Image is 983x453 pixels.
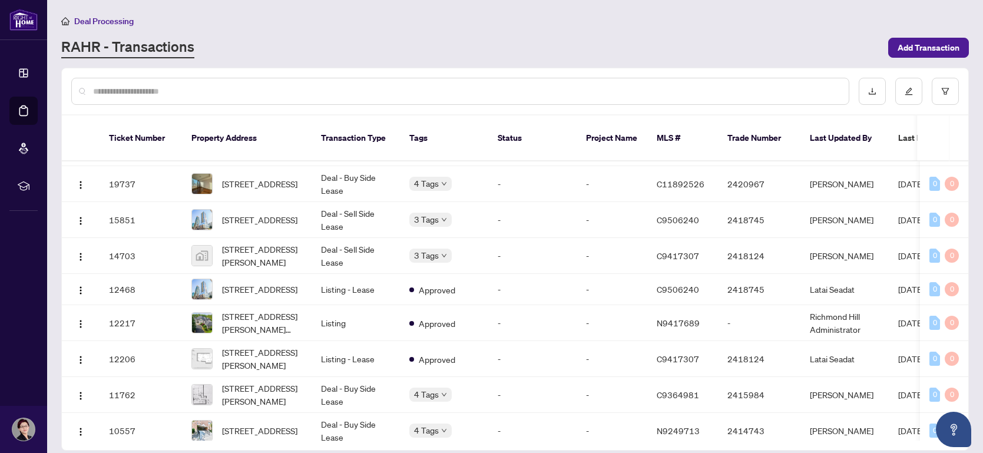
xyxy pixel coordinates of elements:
th: Property Address [182,115,312,161]
div: 0 [929,352,940,366]
img: Logo [76,319,85,329]
button: filter [932,78,959,105]
td: 11762 [100,377,182,413]
span: down [441,217,447,223]
button: Open asap [936,412,971,447]
div: 0 [945,316,959,330]
td: 12468 [100,274,182,305]
span: 3 Tags [414,249,439,262]
td: Richmond Hill Administrator [800,305,889,341]
td: - [488,202,577,238]
img: thumbnail-img [192,246,212,266]
div: 0 [929,282,940,296]
span: Deal Processing [74,16,134,27]
span: Last Modified Date [898,131,970,144]
td: - [488,377,577,413]
button: Logo [71,174,90,193]
td: Deal - Buy Side Lease [312,413,400,449]
td: 14703 [100,238,182,274]
td: - [488,238,577,274]
span: [DATE] [898,425,924,436]
span: [STREET_ADDRESS][PERSON_NAME] [222,243,302,269]
img: Logo [76,391,85,401]
span: [DATE] [898,318,924,328]
button: Logo [71,313,90,332]
img: Logo [76,286,85,295]
span: filter [941,87,949,95]
span: down [441,428,447,434]
td: Deal - Sell Side Lease [312,202,400,238]
td: [PERSON_NAME] [800,202,889,238]
button: download [859,78,886,105]
span: down [441,392,447,398]
td: - [577,166,647,202]
div: 0 [945,249,959,263]
a: RAHR - Transactions [61,37,194,58]
span: C9364981 [657,389,699,400]
td: 19737 [100,166,182,202]
span: C11892526 [657,178,704,189]
button: Logo [71,421,90,440]
img: Logo [76,355,85,365]
td: 10557 [100,413,182,449]
td: Deal - Sell Side Lease [312,238,400,274]
td: Latai Seadat [800,274,889,305]
td: Listing [312,305,400,341]
button: Logo [71,280,90,299]
td: - [488,413,577,449]
td: - [488,166,577,202]
span: home [61,17,69,25]
img: thumbnail-img [192,385,212,405]
th: Trade Number [718,115,800,161]
img: Logo [76,216,85,226]
span: down [441,253,447,259]
div: 0 [945,352,959,366]
td: Listing - Lease [312,341,400,377]
span: N9417689 [657,318,700,328]
th: Transaction Type [312,115,400,161]
img: thumbnail-img [192,279,212,299]
th: Last Updated By [800,115,889,161]
td: - [577,238,647,274]
button: Logo [71,210,90,229]
td: Deal - Buy Side Lease [312,166,400,202]
td: 2418124 [718,341,800,377]
button: Add Transaction [888,38,969,58]
span: 3 Tags [414,213,439,226]
th: Tags [400,115,488,161]
img: thumbnail-img [192,421,212,441]
div: 0 [945,388,959,402]
div: 0 [929,249,940,263]
span: [STREET_ADDRESS][PERSON_NAME] [222,346,302,372]
span: 4 Tags [414,177,439,190]
td: [PERSON_NAME] [800,413,889,449]
span: [DATE] [898,214,924,225]
td: - [577,202,647,238]
span: C9506240 [657,284,699,295]
td: [PERSON_NAME] [800,238,889,274]
td: 2414743 [718,413,800,449]
img: Logo [76,180,85,190]
th: Status [488,115,577,161]
span: [DATE] [898,353,924,364]
span: [DATE] [898,284,924,295]
span: N9249713 [657,425,700,436]
button: Logo [71,246,90,265]
td: 2418745 [718,274,800,305]
span: down [441,181,447,187]
span: C9417307 [657,353,699,364]
td: 2418745 [718,202,800,238]
td: [PERSON_NAME] [800,377,889,413]
div: 0 [929,424,940,438]
span: [DATE] [898,178,924,189]
td: - [718,305,800,341]
td: 12217 [100,305,182,341]
td: Latai Seadat [800,341,889,377]
th: Project Name [577,115,647,161]
td: - [577,341,647,377]
div: 0 [945,213,959,227]
td: - [577,377,647,413]
button: Logo [71,349,90,368]
div: 0 [945,282,959,296]
button: Logo [71,385,90,404]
